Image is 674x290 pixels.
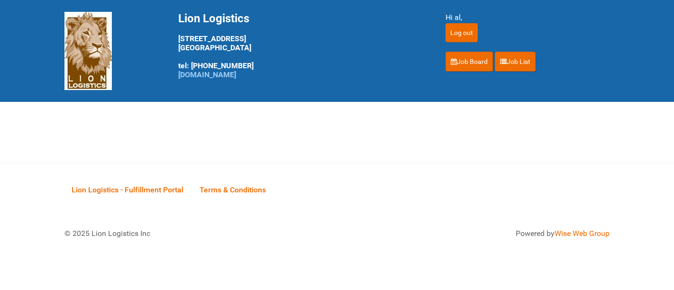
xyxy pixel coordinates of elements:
a: Job List [495,52,536,72]
a: [DOMAIN_NAME] [178,70,236,79]
span: Terms & Conditions [200,185,266,194]
a: Lion Logistics - Fulfillment Portal [64,175,191,204]
div: © 2025 Lion Logistics Inc [57,221,332,246]
div: Powered by [349,228,610,239]
div: Hi al, [446,12,610,23]
img: Lion Logistics [64,12,112,90]
div: [STREET_ADDRESS] [GEOGRAPHIC_DATA] tel: [PHONE_NUMBER] [178,12,422,79]
a: Terms & Conditions [192,175,273,204]
input: Log out [446,23,478,42]
span: Lion Logistics [178,12,249,25]
a: Wise Web Group [555,229,610,238]
a: Lion Logistics [64,46,112,55]
span: Lion Logistics - Fulfillment Portal [72,185,183,194]
a: Job Board [446,52,493,72]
